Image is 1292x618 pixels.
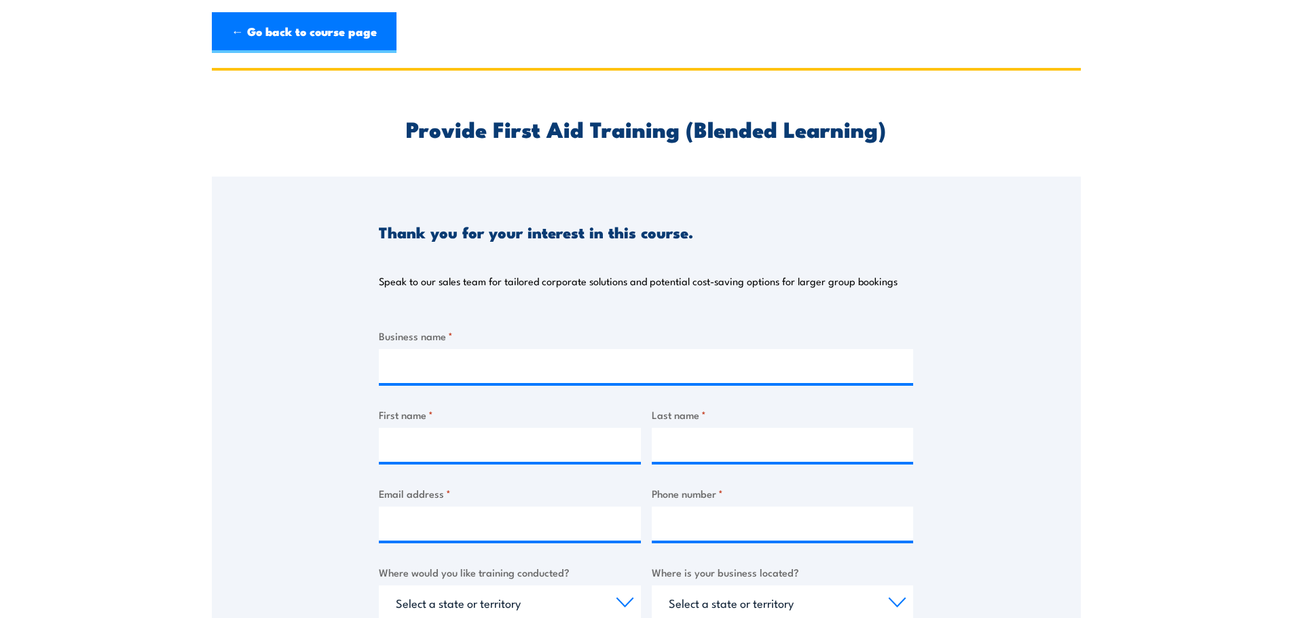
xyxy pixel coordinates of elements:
h3: Thank you for your interest in this course. [379,224,693,240]
label: Email address [379,486,641,501]
label: Phone number [652,486,914,501]
p: Speak to our sales team for tailored corporate solutions and potential cost-saving options for la... [379,274,898,288]
a: ← Go back to course page [212,12,396,53]
label: Where is your business located? [652,564,914,580]
label: Last name [652,407,914,422]
label: Where would you like training conducted? [379,564,641,580]
label: Business name [379,328,913,344]
h2: Provide First Aid Training (Blended Learning) [379,119,913,138]
label: First name [379,407,641,422]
